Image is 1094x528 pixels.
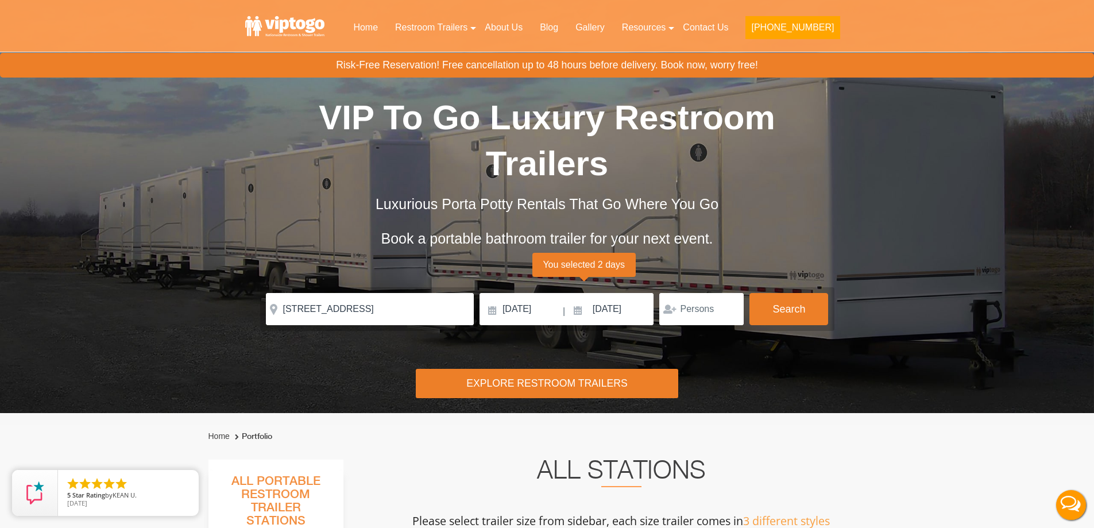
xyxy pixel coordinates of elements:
a: Contact Us [674,15,737,40]
button: Search [749,293,828,325]
div: Explore Restroom Trailers [416,369,678,398]
img: Review Rating [24,481,47,504]
a: Gallery [567,15,613,40]
li:  [90,477,104,491]
span: 5 [67,491,71,499]
span: by [67,492,190,500]
span: KEAN U. [113,491,137,499]
span: | [563,293,565,330]
span: [DATE] [67,499,87,507]
li:  [78,477,92,491]
li:  [66,477,80,491]
input: Where do you need your restroom? [266,293,474,325]
button: [PHONE_NUMBER] [745,16,840,39]
span: Star Rating [72,491,105,499]
input: Pickup [567,293,654,325]
a: Home [208,431,230,441]
span: Book a portable bathroom trailer for your next event. [381,230,713,246]
a: About Us [476,15,531,40]
li:  [102,477,116,491]
span: VIP To Go Luxury Restroom Trailers [319,98,775,183]
a: Blog [531,15,567,40]
input: Persons [659,293,744,325]
input: Delivery [480,293,562,325]
span: Luxurious Porta Potty Rentals That Go Where You Go [376,196,718,212]
h2: All Stations [359,460,884,487]
li: Portfolio [232,430,272,444]
button: Live Chat [1048,482,1094,528]
span: You selected 2 days [532,253,636,277]
a: [PHONE_NUMBER] [737,15,848,46]
a: Home [345,15,386,40]
li:  [114,477,128,491]
a: Resources [613,15,674,40]
a: Restroom Trailers [386,15,476,40]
